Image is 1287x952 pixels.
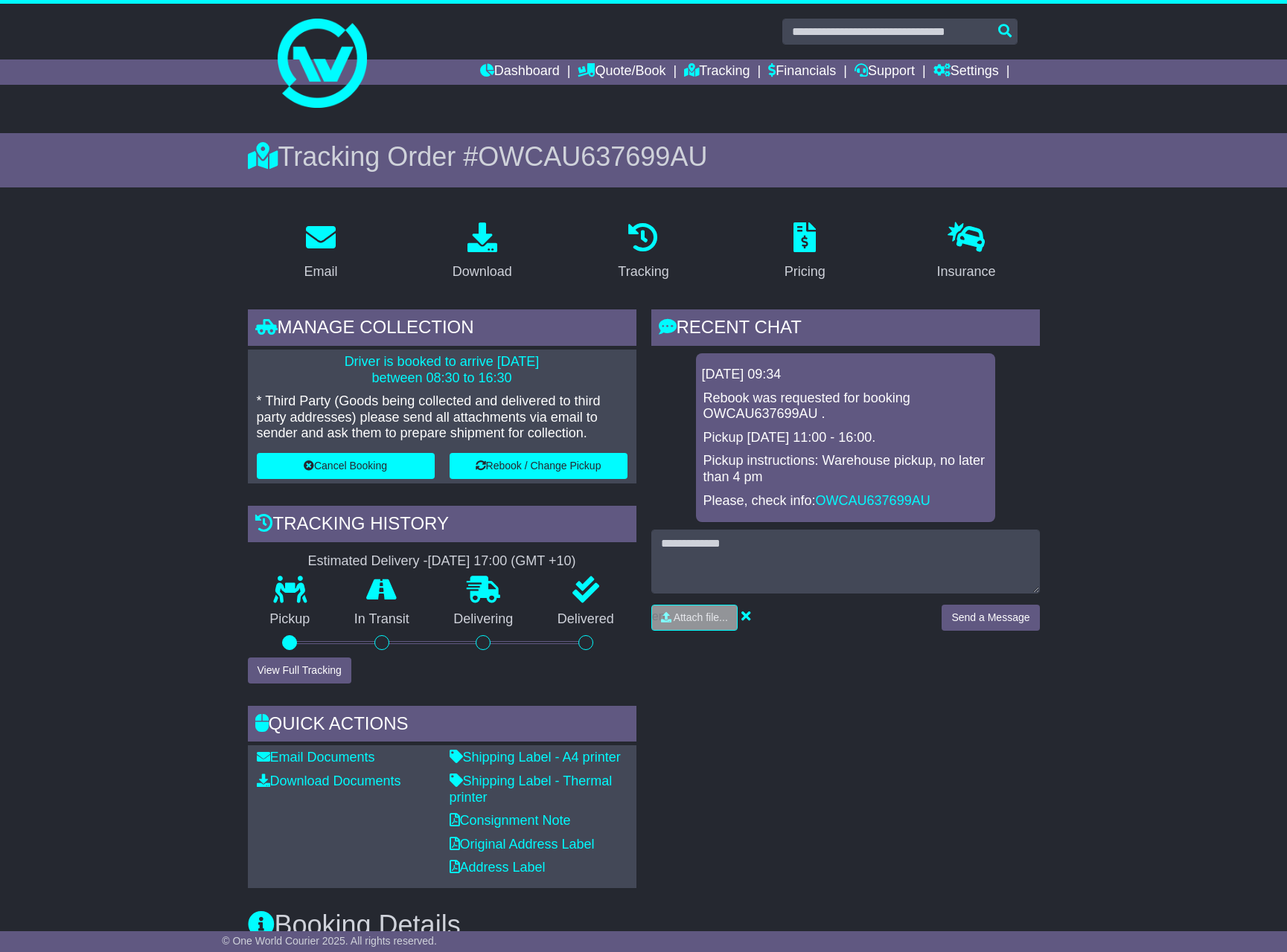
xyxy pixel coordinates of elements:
div: Tracking Order # [248,141,1040,173]
button: Cancel Booking [257,453,435,479]
a: Email Documents [257,750,375,765]
div: Tracking history [248,506,636,546]
div: [DATE] 17:00 (GMT +10) [428,553,576,570]
a: Tracking [684,59,750,85]
a: Address Label [450,860,546,875]
span: © One World Courier 2025. All rights reserved. [222,935,437,947]
div: Quick Actions [248,706,636,746]
a: Consignment Note [450,813,571,828]
p: Pickup instructions: Warehouse pickup, no later than 4 pm [703,453,988,485]
p: Delivered [535,611,636,628]
p: Rebook was requested for booking OWCAU637699AU . [703,390,988,422]
p: In Transit [332,611,432,628]
div: Tracking [618,262,668,282]
a: Support [855,59,915,85]
p: * Third Party (Goods being collected and delivered to third party addresses) please send all atta... [257,393,627,442]
a: Download [443,217,522,287]
p: Delivering [432,611,536,628]
a: Dashboard [480,59,560,85]
a: Quote/Book [578,59,665,85]
a: Settings [933,59,999,85]
div: Pricing [785,262,825,282]
div: RECENT CHAT [651,309,1040,350]
a: Insurance [927,217,1006,287]
a: Shipping Label - A4 printer [450,750,621,765]
p: Pickup [DATE] 11:00 - 16:00. [703,430,988,446]
a: Original Address Label [450,837,595,852]
div: [DATE] 09:34 [702,367,989,383]
p: Pickup [248,611,333,628]
button: Send a Message [942,605,1039,631]
div: Download [453,262,512,282]
p: Please, check info: [703,493,988,509]
a: Shipping Label - Thermal printer [450,773,613,805]
a: Financials [768,59,836,85]
div: Manage collection [248,309,636,350]
a: Email [294,217,347,287]
h3: Booking Details [248,910,1040,940]
a: Pricing [775,217,835,287]
div: Insurance [937,262,996,282]
a: Download Documents [257,773,401,788]
span: OWCAU637699AU [478,141,707,172]
a: Tracking [608,217,678,287]
p: Driver is booked to arrive [DATE] between 08:30 to 16:30 [257,354,627,386]
div: Estimated Delivery - [248,553,636,570]
a: OWCAU637699AU [816,493,930,508]
div: Email [304,262,337,282]
button: Rebook / Change Pickup [450,453,627,479]
button: View Full Tracking [248,657,351,684]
